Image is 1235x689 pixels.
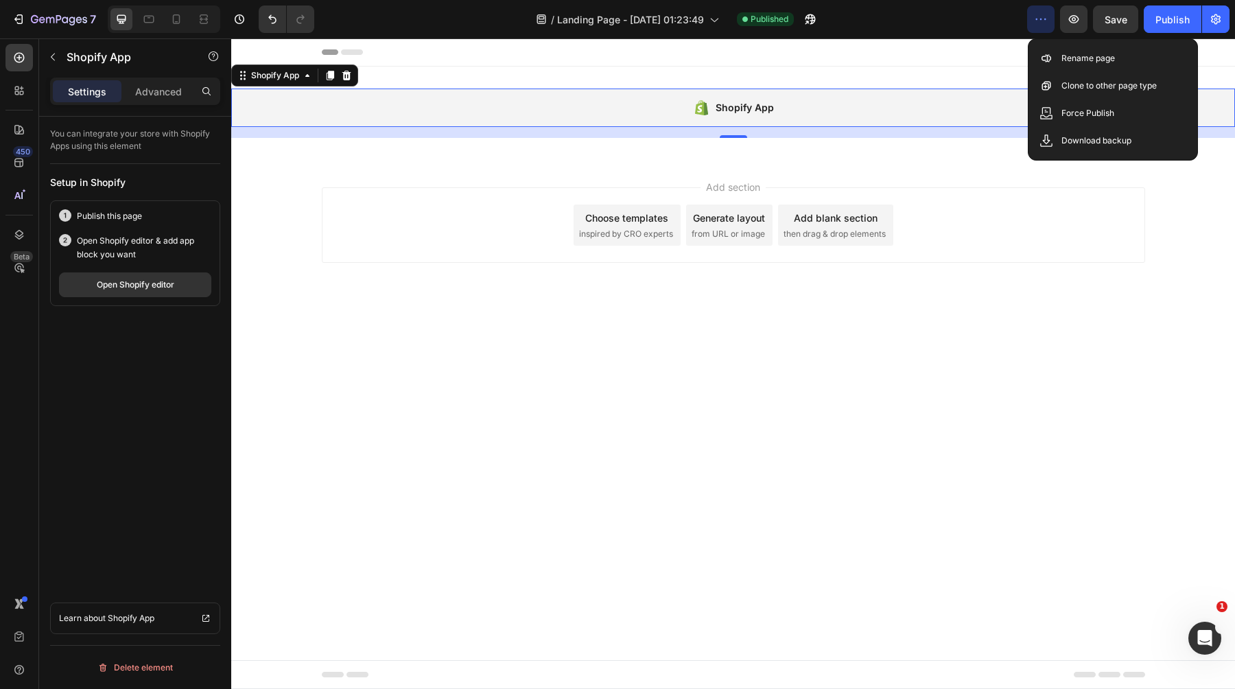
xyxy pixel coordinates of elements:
div: Undo/Redo [259,5,314,33]
div: Beta [10,251,33,262]
p: 7 [90,11,96,27]
span: Add section [469,141,534,156]
p: You can integrate your store with Shopify Apps using this element [50,128,220,152]
p: Publish this page [77,209,142,223]
span: Save [1105,14,1127,25]
p: Shopify App [108,611,154,625]
p: Settings [68,84,106,99]
span: from URL or image [460,189,534,202]
div: Open Shopify editor [97,279,174,291]
p: Download backup [1061,134,1131,148]
p: Shopify App [67,49,183,65]
div: Shopify App [484,61,543,78]
div: Delete element [97,659,173,676]
div: Shopify App [17,31,71,43]
div: Generate layout [462,172,534,187]
div: Publish [1155,12,1190,27]
button: Save [1093,5,1138,33]
p: Force Publish [1061,106,1114,120]
a: Learn about Shopify App [50,603,220,634]
p: Advanced [135,84,182,99]
span: then drag & drop elements [552,189,655,202]
button: Publish [1144,5,1201,33]
span: inspired by CRO experts [348,189,442,202]
p: Rename page [1061,51,1115,65]
span: Published [751,13,788,25]
div: Add blank section [563,172,646,187]
iframe: Intercom live chat [1188,622,1221,655]
button: 7 [5,5,102,33]
div: Setup in Shopify [50,175,220,189]
iframe: Design area [231,38,1235,689]
button: Delete element [50,657,220,679]
span: 1 [1216,601,1227,612]
button: Open Shopify editor [59,272,211,297]
p: Clone to other page type [1061,79,1157,93]
span: Landing Page - [DATE] 01:23:49 [557,12,704,27]
p: Learn about [59,611,106,625]
div: 450 [13,146,33,157]
span: / [551,12,554,27]
p: Open Shopify editor & add app block you want [77,234,211,261]
div: Choose templates [354,172,437,187]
